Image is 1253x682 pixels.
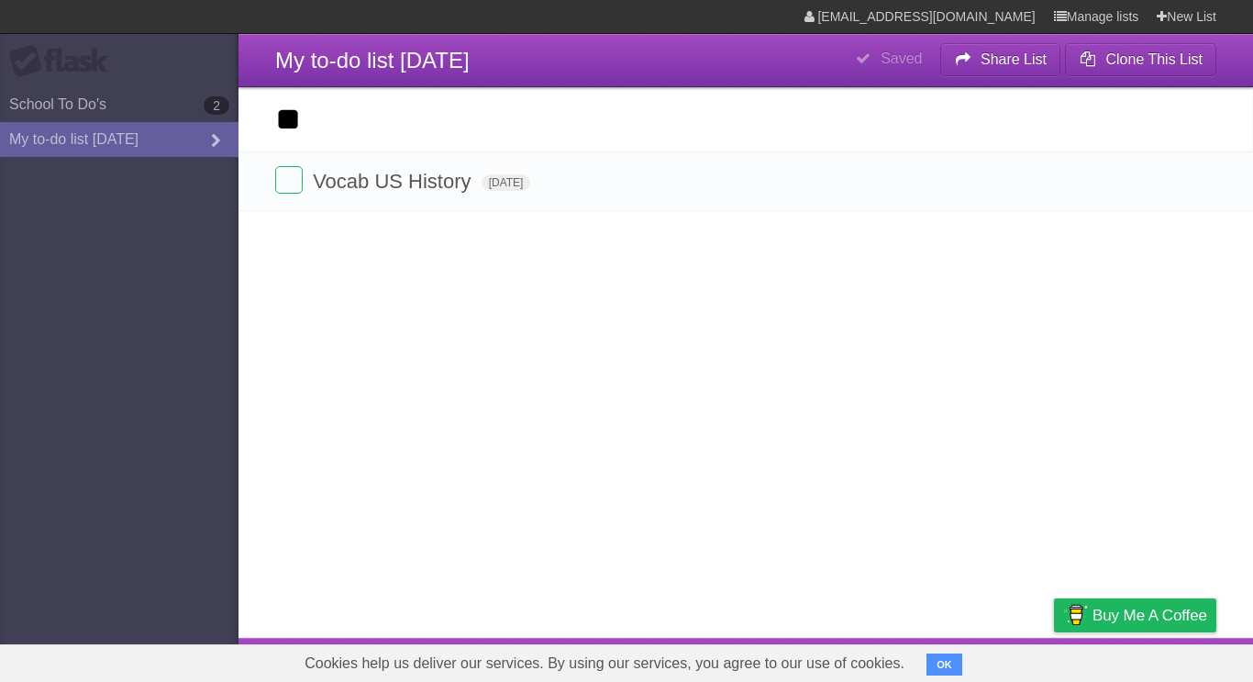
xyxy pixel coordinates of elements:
[1105,51,1203,67] b: Clone This List
[275,48,470,73] span: My to-do list [DATE]
[9,45,119,78] div: Flask
[810,643,848,677] a: About
[1063,599,1088,631] img: Buy me a coffee
[981,51,1047,67] b: Share List
[968,643,1008,677] a: Terms
[313,170,475,193] span: Vocab US History
[275,166,303,194] label: Done
[1101,643,1216,677] a: Suggest a feature
[1030,643,1078,677] a: Privacy
[881,50,922,66] b: Saved
[1054,598,1216,632] a: Buy me a coffee
[204,96,229,115] b: 2
[1065,43,1216,76] button: Clone This List
[926,654,962,676] button: OK
[1092,599,1207,632] span: Buy me a coffee
[482,174,531,191] span: [DATE]
[940,43,1061,76] button: Share List
[870,643,945,677] a: Developers
[286,645,923,682] span: Cookies help us deliver our services. By using our services, you agree to our use of cookies.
